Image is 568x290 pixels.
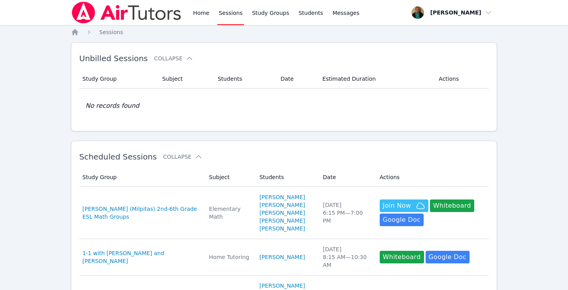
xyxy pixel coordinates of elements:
th: Subject [157,69,213,89]
div: [DATE] 8:15 AM — 10:30 AM [323,245,370,269]
a: [PERSON_NAME] [259,193,305,201]
a: [PERSON_NAME] [259,209,305,217]
th: Date [318,168,375,187]
button: Whiteboard [430,199,474,212]
th: Date [276,69,318,89]
th: Study Group [79,69,157,89]
span: Messages [333,9,360,17]
button: Join Now [380,199,428,212]
a: [PERSON_NAME] (Milpitas) 2nd-6th Grade ESL Math Groups [82,205,200,221]
a: [PERSON_NAME] [259,217,305,225]
a: Google Doc [380,214,424,226]
nav: Breadcrumb [71,28,497,36]
img: Air Tutors [71,2,182,24]
span: Sessions [99,29,123,35]
button: Collapse [154,54,193,62]
a: Google Doc [426,251,470,263]
span: Unbilled Sessions [79,54,148,63]
th: Students [255,168,318,187]
th: Students [213,69,276,89]
th: Estimated Duration [318,69,434,89]
span: Scheduled Sessions [79,152,157,161]
a: [PERSON_NAME] [259,253,305,261]
th: Actions [434,69,489,89]
td: No records found [79,89,489,123]
div: [DATE] 6:15 PM — 7:00 PM [323,201,370,225]
a: [PERSON_NAME] [259,282,305,290]
th: Subject [204,168,255,187]
a: Sessions [99,28,123,36]
th: Study Group [79,168,204,187]
span: Join Now [383,201,411,210]
div: Elementary Math [209,205,250,221]
a: [PERSON_NAME] [259,201,305,209]
tr: [PERSON_NAME] (Milpitas) 2nd-6th Grade ESL Math GroupsElementary Math[PERSON_NAME][PERSON_NAME][P... [79,187,489,239]
div: Home Tutoring [209,253,250,261]
tr: 1-1 with [PERSON_NAME] and [PERSON_NAME]Home Tutoring[PERSON_NAME][DATE]8:15 AM—10:30 AMWhiteboar... [79,239,489,275]
button: Collapse [163,153,202,161]
a: [PERSON_NAME] [259,225,305,232]
th: Actions [375,168,489,187]
button: Whiteboard [380,251,424,263]
a: 1-1 with [PERSON_NAME] and [PERSON_NAME] [82,249,200,265]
